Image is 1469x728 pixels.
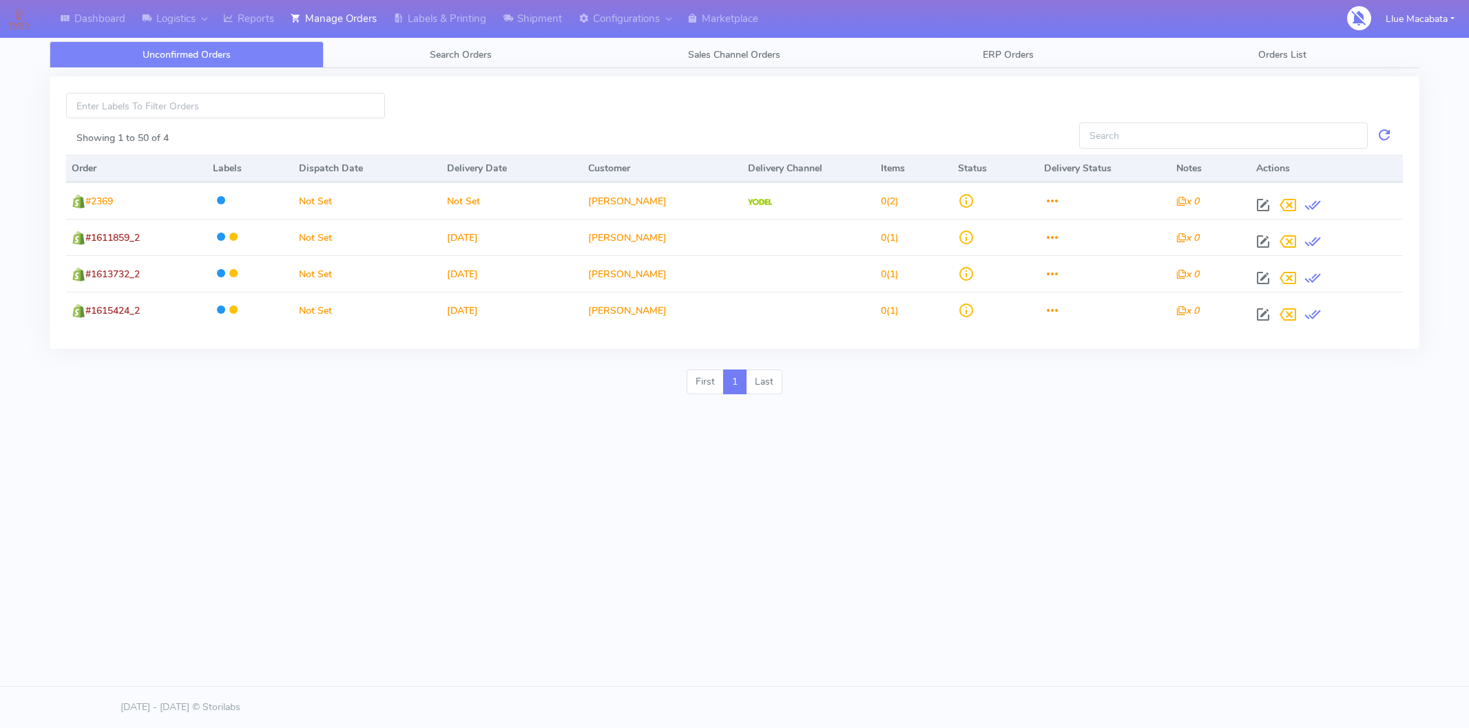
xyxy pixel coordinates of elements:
span: Orders List [1258,48,1306,61]
td: [DATE] [441,292,583,328]
td: [PERSON_NAME] [583,219,742,255]
span: Sales Channel Orders [688,48,780,61]
a: 1 [723,370,747,394]
span: (1) [881,231,899,244]
td: [PERSON_NAME] [583,182,742,219]
td: [DATE] [441,219,583,255]
input: Search [1079,122,1368,148]
span: Unconfirmed Orders [143,48,231,61]
span: ERP Orders [983,48,1034,61]
i: x 0 [1176,231,1199,244]
td: Not Set [441,182,583,219]
td: Not Set [293,219,442,255]
i: x 0 [1176,195,1199,208]
label: Showing 1 to 50 of 4 [76,131,169,145]
th: Items [875,155,952,182]
th: Actions [1251,155,1403,182]
th: Delivery Status [1039,155,1171,182]
span: Search Orders [430,48,492,61]
td: Not Set [293,255,442,292]
span: #2369 [85,195,113,208]
i: x 0 [1176,268,1199,281]
th: Delivery Date [441,155,583,182]
span: (1) [881,304,899,317]
th: Notes [1171,155,1251,182]
th: Status [952,155,1039,182]
th: Delivery Channel [742,155,875,182]
td: [PERSON_NAME] [583,292,742,328]
span: 0 [881,268,886,281]
th: Customer [583,155,742,182]
i: x 0 [1176,304,1199,317]
td: [DATE] [441,255,583,292]
img: Yodel [748,199,772,206]
th: Order [66,155,207,182]
span: 0 [881,231,886,244]
span: 0 [881,304,886,317]
span: (2) [881,195,899,208]
button: Llue Macabata [1375,5,1465,33]
span: #1613732_2 [85,268,140,281]
input: Enter Labels To Filter Orders [66,93,385,118]
td: Not Set [293,292,442,328]
th: Dispatch Date [293,155,442,182]
th: Labels [207,155,293,182]
td: Not Set [293,182,442,219]
span: #1615424_2 [85,304,140,317]
td: [PERSON_NAME] [583,255,742,292]
span: (1) [881,268,899,281]
ul: Tabs [50,41,1419,68]
span: 0 [881,195,886,208]
span: #1611859_2 [85,231,140,244]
